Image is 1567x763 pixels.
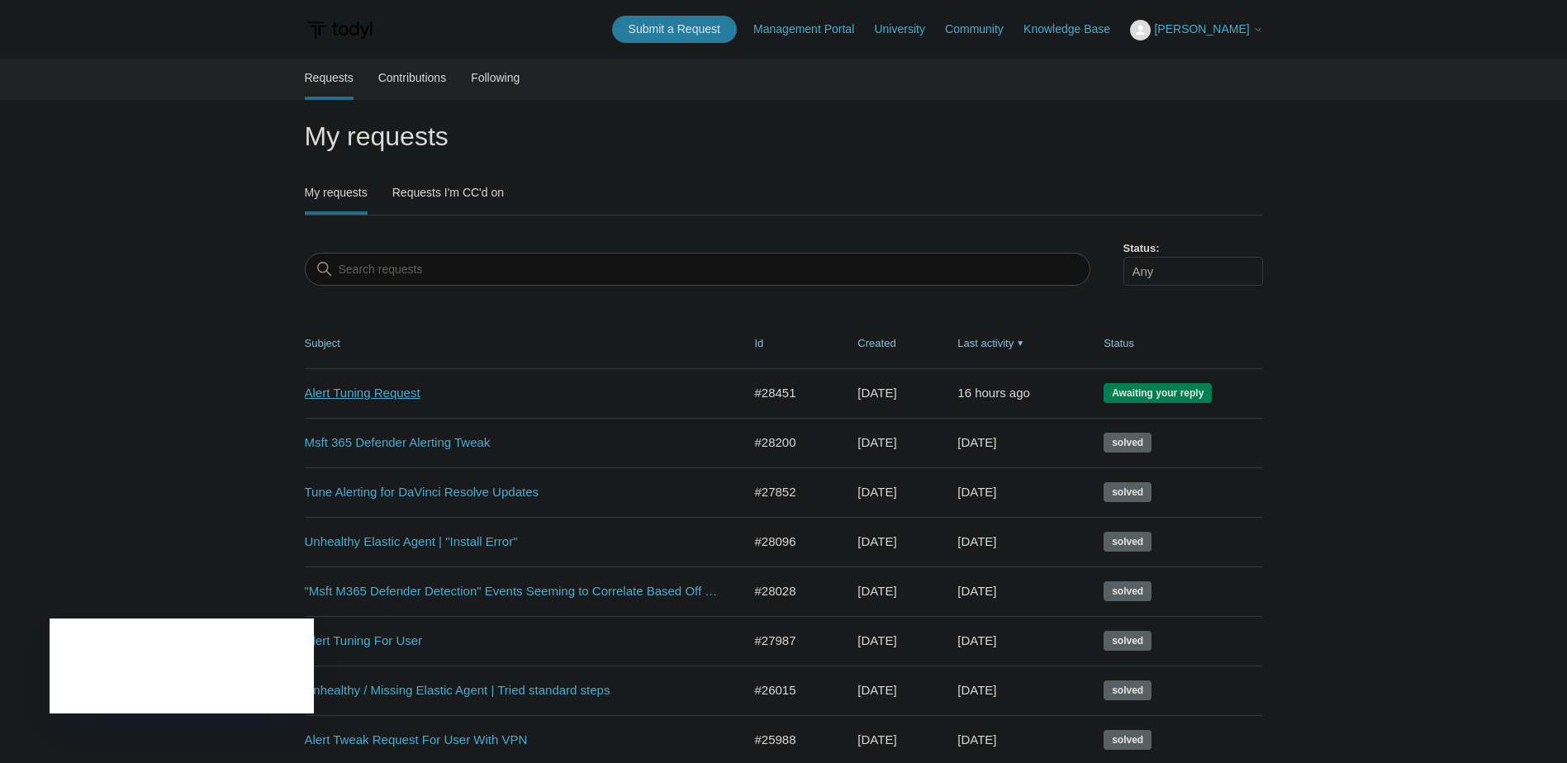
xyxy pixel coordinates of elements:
a: Unhealthy / Missing Elastic Agent | Tried standard steps [305,681,718,700]
label: Status: [1123,240,1263,257]
a: Contributions [378,59,447,97]
th: Status [1087,319,1262,368]
a: Alert Tuning For User [305,632,718,651]
a: "Msft M365 Defender Detection" Events Seeming to Correlate Based Off Day [305,582,718,601]
time: 09/12/2025, 12:57 [857,534,896,548]
time: 09/19/2025, 17:02 [957,534,996,548]
a: Following [471,59,520,97]
time: 08/05/2025, 18:02 [957,683,996,697]
time: 09/27/2025, 15:01 [957,435,996,449]
span: This request has been solved [1104,631,1152,651]
time: 09/23/2025, 12:03 [957,485,996,499]
button: [PERSON_NAME] [1130,20,1262,40]
iframe: Todyl Status [50,618,314,713]
span: This request has been solved [1104,433,1152,453]
th: Subject [305,319,738,368]
a: Alert Tuning Request [305,384,718,403]
a: Msft 365 Defender Alerting Tweak [305,434,718,453]
td: #27852 [738,467,842,517]
input: Search requests [305,253,1090,286]
time: 09/17/2025, 14:03 [957,584,996,598]
span: [PERSON_NAME] [1154,22,1249,36]
time: 09/09/2025, 21:17 [857,584,896,598]
td: #28028 [738,566,842,616]
time: 09/17/2025, 15:40 [857,435,896,449]
span: This request has been solved [1104,730,1152,750]
td: #27987 [738,616,842,666]
time: 07/08/2025, 10:14 [857,732,896,746]
a: Alert Tweak Request For User With VPN [305,731,718,750]
a: University [874,21,941,38]
a: Last activity▼ [957,337,1014,349]
span: This request has been solved [1104,482,1152,502]
a: Knowledge Base [1023,21,1127,38]
td: #26015 [738,666,842,715]
h1: My requests [305,116,1263,156]
th: Id [738,319,842,368]
span: We are waiting for you to respond [1104,383,1212,403]
a: My requests [305,173,368,211]
a: Tune Alerting for DaVinci Resolve Updates [305,483,718,502]
time: 09/02/2025, 14:06 [857,485,896,499]
td: #28451 [738,368,842,418]
time: 07/29/2025, 14:02 [957,732,996,746]
a: Management Portal [753,21,871,38]
span: This request has been solved [1104,680,1152,700]
span: This request has been solved [1104,581,1152,601]
time: 07/09/2025, 10:37 [857,683,896,697]
img: Todyl Support Center Help Center home page [305,15,375,45]
span: This request has been solved [1104,532,1152,552]
time: 09/11/2025, 11:02 [957,633,996,647]
a: Created [857,337,895,349]
time: 09/29/2025, 17:34 [957,386,1030,400]
td: #28096 [738,517,842,566]
a: Requests I'm CC'd on [392,173,504,211]
a: Submit a Request [612,16,737,43]
a: Community [945,21,1020,38]
a: Requests [305,59,354,97]
time: 09/08/2025, 15:45 [857,633,896,647]
time: 09/26/2025, 12:01 [857,386,896,400]
span: ▼ [1016,337,1024,349]
a: Unhealthy Elastic Agent | "Install Error" [305,533,718,552]
td: #28200 [738,418,842,467]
